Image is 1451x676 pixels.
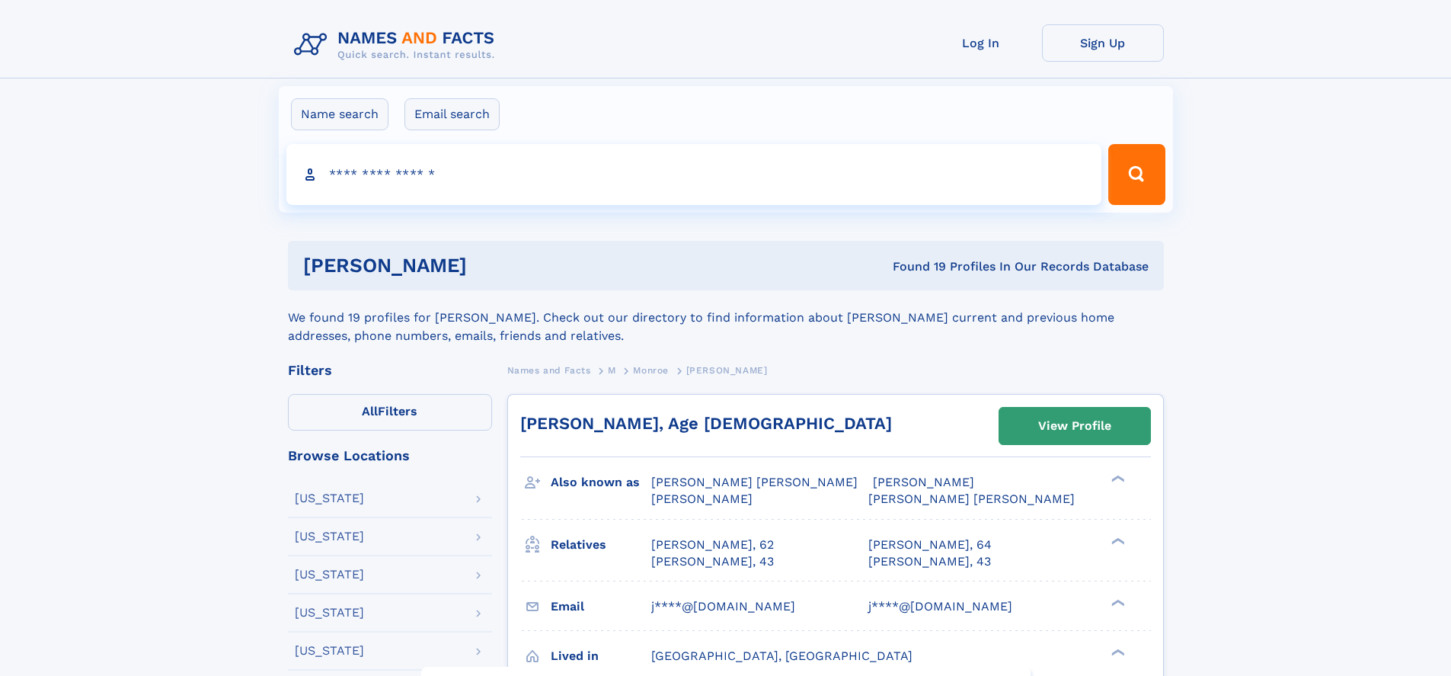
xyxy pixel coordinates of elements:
a: View Profile [999,408,1150,444]
span: [PERSON_NAME] [651,492,753,506]
img: Logo Names and Facts [288,24,507,66]
div: ❯ [1107,647,1126,657]
a: [PERSON_NAME], 43 [651,553,774,570]
h3: Email [551,594,651,620]
span: [PERSON_NAME] [PERSON_NAME] [868,492,1075,506]
a: Log In [920,24,1042,62]
a: Sign Up [1042,24,1164,62]
h3: Lived in [551,643,651,669]
a: Names and Facts [507,360,591,380]
label: Name search [291,98,388,130]
a: [PERSON_NAME], 62 [651,537,774,553]
div: Found 19 Profiles In Our Records Database [679,258,1149,275]
a: M [608,360,616,380]
div: Browse Locations [288,449,492,463]
span: [PERSON_NAME] [873,475,974,489]
a: [PERSON_NAME], 64 [868,537,992,553]
span: Monroe [633,365,669,376]
label: Email search [404,98,500,130]
span: All [362,404,378,418]
div: Filters [288,364,492,377]
div: View Profile [1038,408,1111,444]
div: [US_STATE] [295,492,364,505]
span: [PERSON_NAME] [PERSON_NAME] [651,475,858,489]
button: Search Button [1108,144,1165,205]
div: We found 19 profiles for [PERSON_NAME]. Check out our directory to find information about [PERSON... [288,290,1164,345]
a: [PERSON_NAME], 43 [868,553,991,570]
h3: Also known as [551,469,651,495]
input: search input [286,144,1102,205]
div: [US_STATE] [295,645,364,657]
div: [US_STATE] [295,607,364,619]
span: [PERSON_NAME] [686,365,768,376]
span: [GEOGRAPHIC_DATA], [GEOGRAPHIC_DATA] [651,649,912,663]
a: [PERSON_NAME], Age [DEMOGRAPHIC_DATA] [520,414,892,433]
h1: [PERSON_NAME] [303,256,680,275]
h3: Relatives [551,532,651,558]
span: M [608,365,616,376]
div: ❯ [1107,598,1126,607]
a: Monroe [633,360,669,380]
label: Filters [288,394,492,431]
div: ❯ [1107,474,1126,484]
div: [US_STATE] [295,530,364,543]
div: ❯ [1107,536,1126,546]
div: [US_STATE] [295,569,364,581]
